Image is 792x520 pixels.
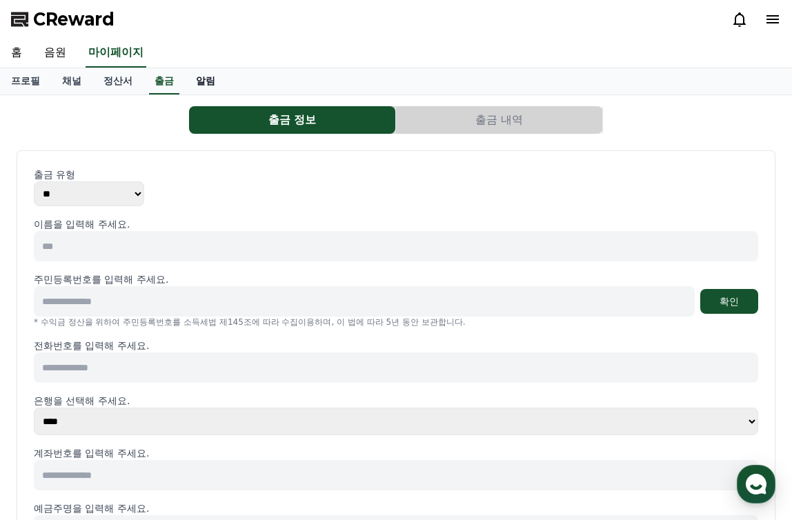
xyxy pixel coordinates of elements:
[34,501,758,515] p: 예금주명을 입력해 주세요.
[34,394,758,408] p: 은행을 선택해 주세요.
[34,339,758,352] p: 전화번호를 입력해 주세요.
[34,317,758,328] p: * 수익금 정산을 위하여 주민등록번호를 소득세법 제145조에 따라 수집이용하며, 이 법에 따라 5년 동안 보관합니다.
[34,272,168,286] p: 주민등록번호를 입력해 주세요.
[51,68,92,94] a: 채널
[34,446,758,460] p: 계좌번호를 입력해 주세요.
[149,68,179,94] a: 출금
[189,106,395,134] button: 출금 정보
[396,106,603,134] a: 출금 내역
[34,217,758,231] p: 이름을 입력해 주세요.
[33,8,115,30] span: CReward
[11,8,115,30] a: CReward
[92,68,143,94] a: 정산서
[34,168,758,181] p: 출금 유형
[396,106,602,134] button: 출금 내역
[91,406,178,440] a: 대화
[185,68,226,94] a: 알림
[189,106,396,134] a: 출금 정보
[178,406,265,440] a: 설정
[213,426,230,437] span: 설정
[700,289,758,314] button: 확인
[126,427,143,438] span: 대화
[33,39,77,68] a: 음원
[43,426,52,437] span: 홈
[86,39,146,68] a: 마이페이지
[4,406,91,440] a: 홈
